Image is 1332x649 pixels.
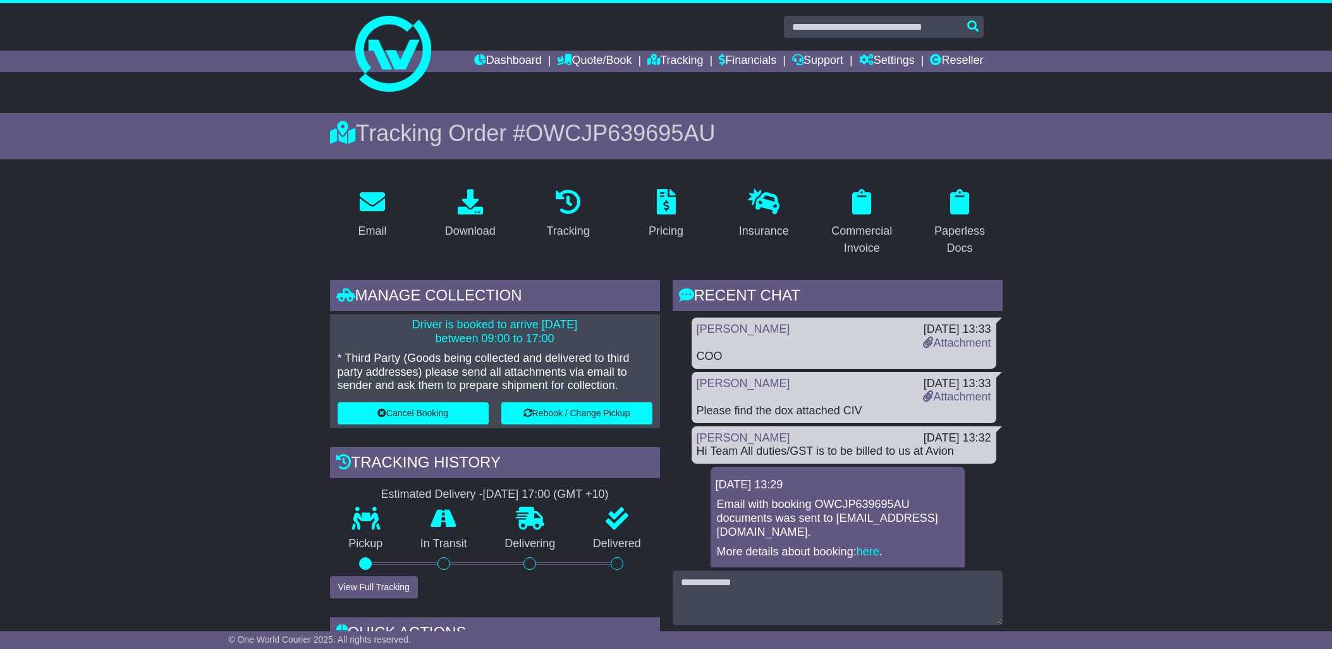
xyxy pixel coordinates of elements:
[719,51,776,72] a: Financials
[926,223,994,257] div: Paperless Docs
[697,431,790,444] a: [PERSON_NAME]
[445,223,496,240] div: Download
[474,51,542,72] a: Dashboard
[923,390,991,403] a: Attachment
[697,445,991,459] div: Hi Team All duties/GST is to be billed to us at Avion
[792,51,843,72] a: Support
[483,488,609,502] div: [DATE] 17:00 (GMT +10)
[697,350,991,364] div: COO
[486,537,575,551] p: Delivering
[923,323,991,337] div: [DATE] 13:33
[228,634,411,645] span: © One World Courier 2025. All rights reserved.
[739,223,789,240] div: Insurance
[574,537,660,551] p: Delivered
[437,185,504,244] a: Download
[647,51,703,72] a: Tracking
[330,576,418,598] button: View Full Tracking
[697,404,991,418] div: Please find the dox attached CIV
[924,431,991,445] div: [DATE] 13:32
[697,377,790,390] a: [PERSON_NAME]
[358,223,386,240] div: Email
[828,223,896,257] div: Commercial Invoice
[330,120,1003,147] div: Tracking Order #
[538,185,597,244] a: Tracking
[859,51,915,72] a: Settings
[350,185,394,244] a: Email
[525,120,715,146] span: OWCJP639695AU
[716,478,960,492] div: [DATE] 13:29
[673,280,1003,314] div: RECENT CHAT
[330,447,660,481] div: Tracking history
[717,498,958,539] p: Email with booking OWCJP639695AU documents was sent to [EMAIL_ADDRESS][DOMAIN_NAME].
[649,223,683,240] div: Pricing
[501,402,652,424] button: Rebook / Change Pickup
[731,185,797,244] a: Insurance
[557,51,632,72] a: Quote/Book
[330,488,660,502] div: Estimated Delivery -
[857,545,879,558] a: here
[338,352,652,393] p: * Third Party (Goods being collected and delivered to third party addresses) please send all atta...
[819,185,905,261] a: Commercial Invoice
[401,537,486,551] p: In Transit
[697,323,790,335] a: [PERSON_NAME]
[923,337,991,349] a: Attachment
[338,402,489,424] button: Cancel Booking
[338,318,652,345] p: Driver is booked to arrive [DATE] between 09:00 to 17:00
[330,537,402,551] p: Pickup
[546,223,589,240] div: Tracking
[923,377,991,391] div: [DATE] 13:33
[640,185,692,244] a: Pricing
[930,51,983,72] a: Reseller
[917,185,1003,261] a: Paperless Docs
[330,280,660,314] div: Manage collection
[717,545,958,559] p: More details about booking: .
